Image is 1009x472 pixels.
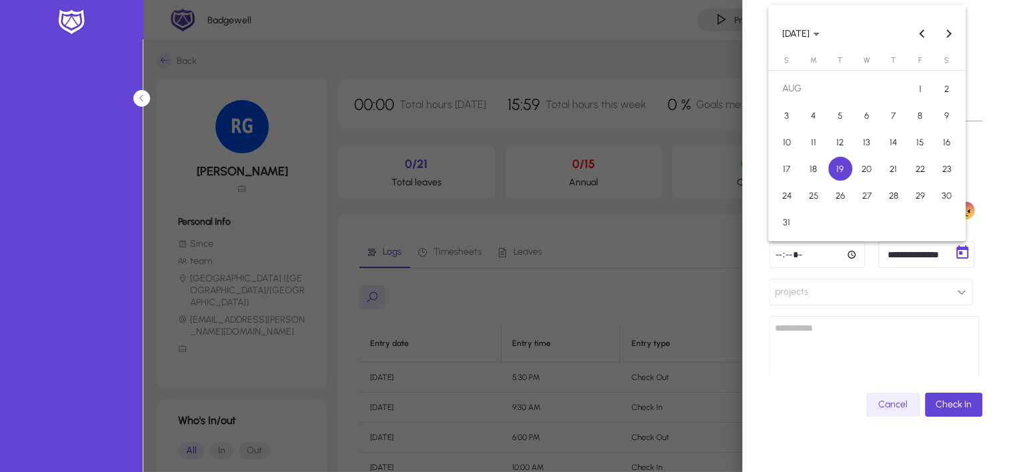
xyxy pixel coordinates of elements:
[827,182,854,209] button: Aug 26, 2025
[880,155,907,182] button: Aug 21, 2025
[891,56,896,65] span: T
[855,183,879,207] span: 27
[782,28,810,39] span: [DATE]
[934,75,960,102] button: Aug 2, 2025
[936,20,962,47] button: Next month
[828,130,852,154] span: 12
[774,182,800,209] button: Aug 24, 2025
[800,182,827,209] button: Aug 25, 2025
[800,102,827,129] button: Aug 4, 2025
[935,130,959,154] span: 16
[775,103,799,127] span: 3
[828,103,852,127] span: 5
[828,183,852,207] span: 26
[775,157,799,181] span: 17
[944,56,949,65] span: S
[907,75,934,102] button: Aug 1, 2025
[827,155,854,182] button: Aug 19, 2025
[854,102,880,129] button: Aug 6, 2025
[774,129,800,155] button: Aug 10, 2025
[907,129,934,155] button: Aug 15, 2025
[774,155,800,182] button: Aug 17, 2025
[827,102,854,129] button: Aug 5, 2025
[934,102,960,129] button: Aug 9, 2025
[935,183,959,207] span: 30
[908,77,932,101] span: 1
[828,157,852,181] span: 19
[800,129,827,155] button: Aug 11, 2025
[855,130,879,154] span: 13
[864,56,870,65] span: W
[908,103,932,127] span: 8
[838,56,842,65] span: T
[935,77,959,101] span: 2
[854,129,880,155] button: Aug 13, 2025
[935,157,959,181] span: 23
[908,157,932,181] span: 22
[882,130,906,154] span: 14
[784,56,789,65] span: S
[810,56,817,65] span: M
[907,182,934,209] button: Aug 29, 2025
[908,183,932,207] span: 29
[907,155,934,182] button: Aug 22, 2025
[802,183,826,207] span: 25
[775,183,799,207] span: 24
[934,182,960,209] button: Aug 30, 2025
[908,130,932,154] span: 15
[934,129,960,155] button: Aug 16, 2025
[880,129,907,155] button: Aug 14, 2025
[882,157,906,181] span: 21
[854,182,880,209] button: Aug 27, 2025
[800,155,827,182] button: Aug 18, 2025
[918,56,922,65] span: F
[802,103,826,127] span: 4
[909,20,936,47] button: Previous month
[907,102,934,129] button: Aug 8, 2025
[777,21,825,45] button: Choose month and year
[827,129,854,155] button: Aug 12, 2025
[774,75,907,102] td: AUG
[855,157,879,181] span: 20
[802,157,826,181] span: 18
[775,130,799,154] span: 10
[934,155,960,182] button: Aug 23, 2025
[774,209,800,235] button: Aug 31, 2025
[880,182,907,209] button: Aug 28, 2025
[854,155,880,182] button: Aug 20, 2025
[855,103,879,127] span: 6
[882,183,906,207] span: 28
[774,102,800,129] button: Aug 3, 2025
[775,210,799,234] span: 31
[880,102,907,129] button: Aug 7, 2025
[802,130,826,154] span: 11
[882,103,906,127] span: 7
[935,103,959,127] span: 9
